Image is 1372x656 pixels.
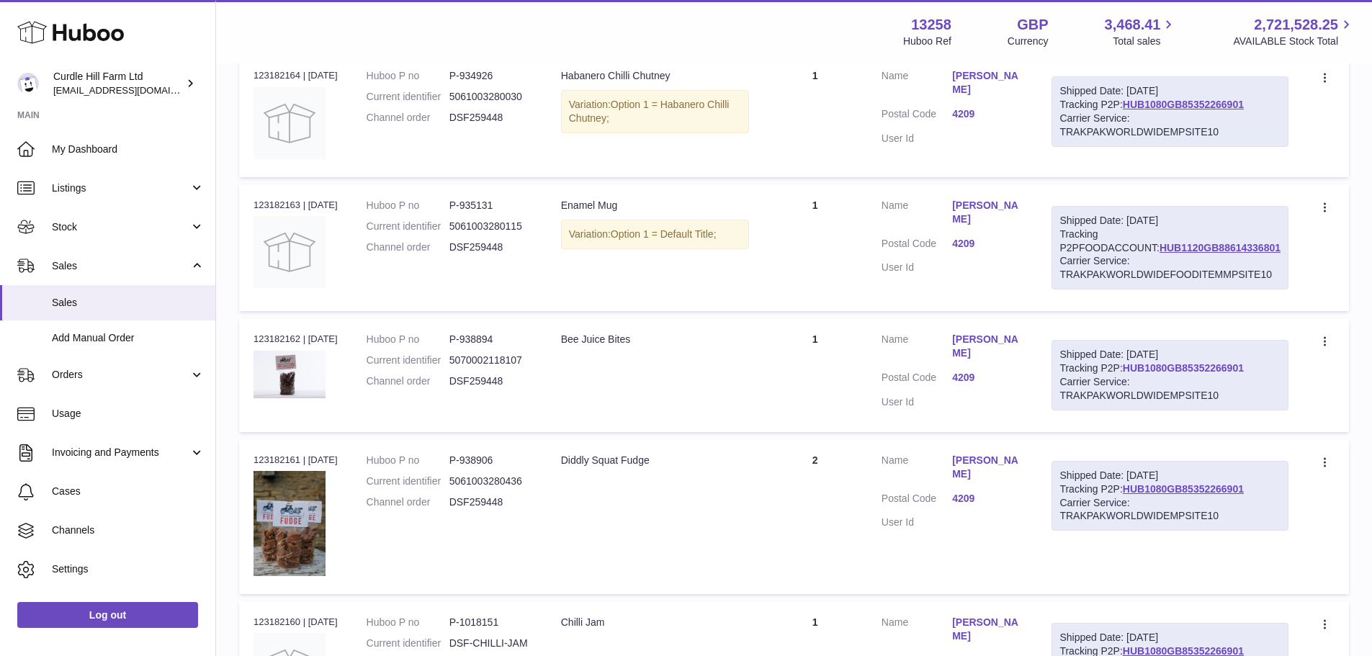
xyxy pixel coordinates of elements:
[254,454,338,467] div: 123182161 | [DATE]
[1059,496,1281,524] div: Carrier Service: TRAKPAKWORLDWIDEMPSITE10
[52,181,189,195] span: Listings
[367,333,449,346] dt: Huboo P no
[449,90,532,104] dd: 5061003280030
[952,107,1023,121] a: 4209
[52,446,189,459] span: Invoicing and Payments
[1123,362,1244,374] a: HUB1080GB85352266901
[254,351,326,399] img: 1705935836.jpg
[882,132,952,145] dt: User Id
[882,237,952,254] dt: Postal Code
[1059,375,1281,403] div: Carrier Service: TRAKPAKWORLDWIDEMPSITE10
[367,495,449,509] dt: Channel order
[1105,15,1178,48] a: 3,468.41 Total sales
[254,199,338,212] div: 123182163 | [DATE]
[367,69,449,83] dt: Huboo P no
[952,616,1023,643] a: [PERSON_NAME]
[1059,469,1281,482] div: Shipped Date: [DATE]
[569,99,730,124] span: Option 1 = Habanero Chilli Chutney;
[449,616,532,629] dd: P-1018151
[52,524,205,537] span: Channels
[561,616,749,629] div: Chilli Jam
[449,475,532,488] dd: 5061003280436
[367,111,449,125] dt: Channel order
[254,87,326,159] img: no-photo.jpg
[367,475,449,488] dt: Current identifier
[449,637,532,650] dd: DSF-CHILLI-JAM
[52,485,205,498] span: Cases
[1059,112,1281,139] div: Carrier Service: TRAKPAKWORLDWIDEMPSITE10
[449,495,532,509] dd: DSF259448
[367,637,449,650] dt: Current identifier
[1105,15,1161,35] span: 3,468.41
[52,331,205,345] span: Add Manual Order
[254,216,326,288] img: no-photo.jpg
[449,374,532,388] dd: DSF259448
[882,333,952,364] dt: Name
[449,454,532,467] dd: P-938906
[882,261,952,274] dt: User Id
[449,354,532,367] dd: 5070002118107
[952,237,1023,251] a: 4209
[882,516,952,529] dt: User Id
[561,454,749,467] div: Diddly Squat Fudge
[367,374,449,388] dt: Channel order
[1052,76,1288,147] div: Tracking P2P:
[882,69,952,100] dt: Name
[952,333,1023,360] a: [PERSON_NAME]
[763,55,867,176] td: 1
[449,220,532,233] dd: 5061003280115
[1160,242,1281,253] a: HUB1120GB88614336801
[52,296,205,310] span: Sales
[52,368,189,382] span: Orders
[1113,35,1177,48] span: Total sales
[561,199,749,212] div: Enamel Mug
[882,107,952,125] dt: Postal Code
[611,228,717,240] span: Option 1 = Default Title;
[52,259,189,273] span: Sales
[561,333,749,346] div: Bee Juice Bites
[952,371,1023,385] a: 4209
[561,90,749,133] div: Variation:
[763,184,867,311] td: 1
[367,90,449,104] dt: Current identifier
[17,73,39,94] img: internalAdmin-13258@internal.huboo.com
[367,354,449,367] dt: Current identifier
[367,199,449,212] dt: Huboo P no
[561,69,749,83] div: Habanero Chilli Chutney
[1059,84,1281,98] div: Shipped Date: [DATE]
[882,616,952,647] dt: Name
[449,69,532,83] dd: P-934926
[449,199,532,212] dd: P-935131
[1123,99,1244,110] a: HUB1080GB85352266901
[1052,461,1288,531] div: Tracking P2P:
[882,371,952,388] dt: Postal Code
[1233,35,1355,48] span: AVAILABLE Stock Total
[763,318,867,432] td: 1
[52,407,205,421] span: Usage
[882,199,952,230] dt: Name
[882,454,952,485] dt: Name
[952,199,1023,226] a: [PERSON_NAME]
[1059,631,1281,644] div: Shipped Date: [DATE]
[52,220,189,234] span: Stock
[1052,206,1288,289] div: Tracking P2PFOODACCOUNT:
[254,333,338,346] div: 123182162 | [DATE]
[952,492,1023,506] a: 4209
[367,241,449,254] dt: Channel order
[449,111,532,125] dd: DSF259448
[1123,483,1244,495] a: HUB1080GB85352266901
[1059,214,1281,228] div: Shipped Date: [DATE]
[53,70,183,97] div: Curdle Hill Farm Ltd
[367,220,449,233] dt: Current identifier
[1059,348,1281,361] div: Shipped Date: [DATE]
[254,471,326,576] img: 132581705941774.jpg
[952,454,1023,481] a: [PERSON_NAME]
[903,35,951,48] div: Huboo Ref
[952,69,1023,96] a: [PERSON_NAME]
[1008,35,1049,48] div: Currency
[17,602,198,628] a: Log out
[53,84,212,96] span: [EMAIL_ADDRESS][DOMAIN_NAME]
[367,454,449,467] dt: Huboo P no
[449,241,532,254] dd: DSF259448
[763,439,867,594] td: 2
